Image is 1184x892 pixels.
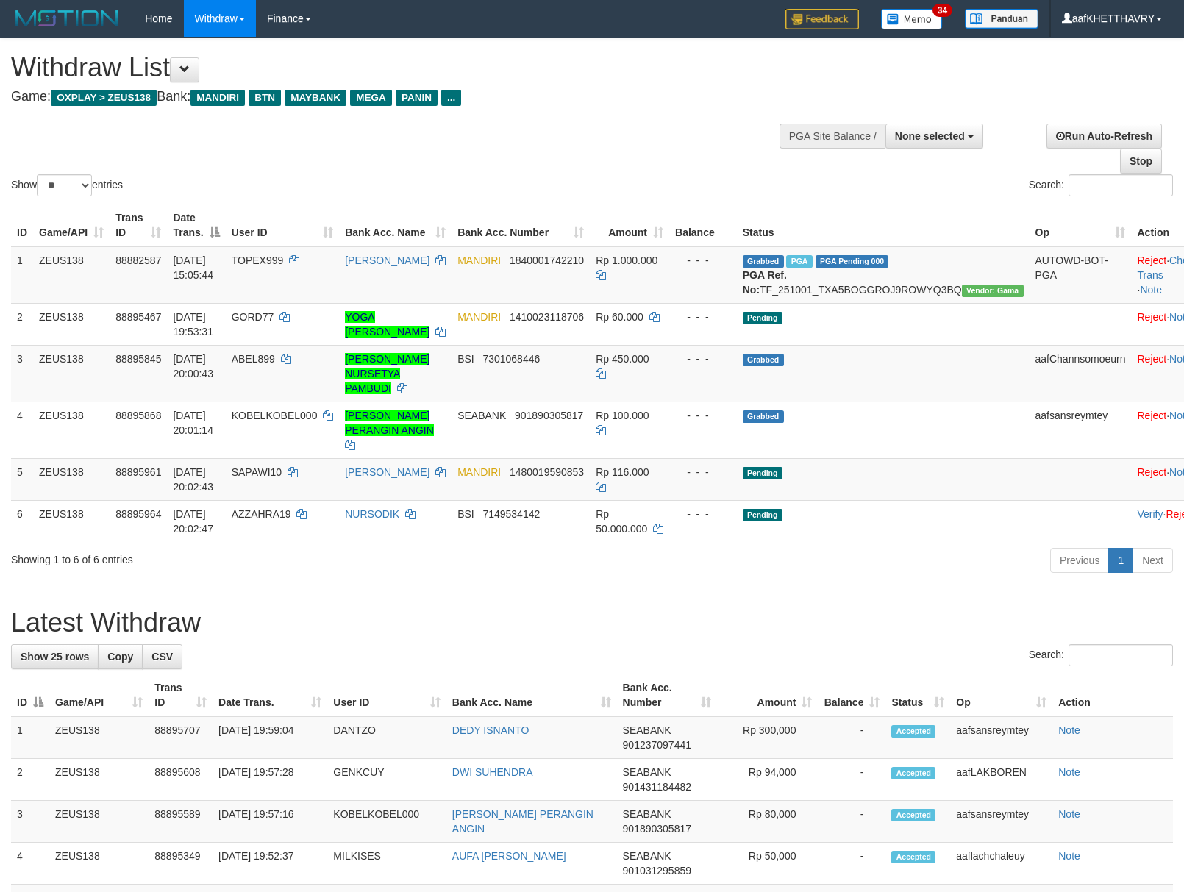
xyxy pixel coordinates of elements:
[1120,149,1162,174] a: Stop
[115,508,161,520] span: 88895964
[623,724,671,736] span: SEABANK
[33,204,110,246] th: Game/API: activate to sort column ascending
[1050,548,1109,573] a: Previous
[232,508,291,520] span: AZZAHRA19
[885,674,950,716] th: Status: activate to sort column ascending
[675,507,731,521] div: - - -
[932,4,952,17] span: 34
[623,808,671,820] span: SEABANK
[345,466,429,478] a: [PERSON_NAME]
[675,253,731,268] div: - - -
[596,466,649,478] span: Rp 116.000
[596,508,647,535] span: Rp 50.000.000
[149,843,213,885] td: 88895349
[452,724,529,736] a: DEDY ISNANTO
[818,843,885,885] td: -
[327,843,446,885] td: MILKISES
[950,716,1052,759] td: aafsansreymtey
[151,651,173,663] span: CSV
[11,674,49,716] th: ID: activate to sort column descending
[950,674,1052,716] th: Op: activate to sort column ascending
[515,410,583,421] span: Copy 901890305817 to clipboard
[232,410,318,421] span: KOBELKOBEL000
[339,204,452,246] th: Bank Acc. Name: activate to sort column ascending
[232,311,274,323] span: GORD77
[737,246,1030,304] td: TF_251001_TXA5BOGGROJ9ROWYQ3BQ
[623,766,671,778] span: SEABANK
[33,246,110,304] td: ZEUS138
[142,644,182,669] a: CSV
[596,254,657,266] span: Rp 1.000.000
[891,809,935,821] span: Accepted
[1058,850,1080,862] a: Note
[1052,674,1173,716] th: Action
[149,674,213,716] th: Trans ID: activate to sort column ascending
[345,410,434,436] a: [PERSON_NAME] PERANGIN ANGIN
[457,311,501,323] span: MANDIRI
[623,850,671,862] span: SEABANK
[717,674,818,716] th: Amount: activate to sort column ascending
[115,311,161,323] span: 88895467
[891,725,935,738] span: Accepted
[1137,508,1163,520] a: Verify
[173,254,213,281] span: [DATE] 15:05:44
[1030,246,1132,304] td: AUTOWD-BOT-PGA
[345,254,429,266] a: [PERSON_NAME]
[213,843,327,885] td: [DATE] 19:52:37
[11,843,49,885] td: 4
[110,204,167,246] th: Trans ID: activate to sort column ascending
[49,716,149,759] td: ZEUS138
[345,508,399,520] a: NURSODIK
[350,90,392,106] span: MEGA
[780,124,885,149] div: PGA Site Balance /
[226,204,340,246] th: User ID: activate to sort column ascending
[49,759,149,801] td: ZEUS138
[33,303,110,345] td: ZEUS138
[327,674,446,716] th: User ID: activate to sort column ascending
[623,823,691,835] span: Copy 901890305817 to clipboard
[98,644,143,669] a: Copy
[49,843,149,885] td: ZEUS138
[675,408,731,423] div: - - -
[743,467,782,479] span: Pending
[1030,204,1132,246] th: Op: activate to sort column ascending
[818,801,885,843] td: -
[1137,254,1166,266] a: Reject
[115,353,161,365] span: 88895845
[962,285,1024,297] span: Vendor URL: https://trx31.1velocity.biz
[818,759,885,801] td: -
[33,458,110,500] td: ZEUS138
[457,466,501,478] span: MANDIRI
[11,53,774,82] h1: Withdraw List
[107,651,133,663] span: Copy
[213,674,327,716] th: Date Trans.: activate to sort column ascending
[11,608,1173,638] h1: Latest Withdraw
[743,312,782,324] span: Pending
[717,716,818,759] td: Rp 300,000
[596,311,643,323] span: Rp 60.000
[737,204,1030,246] th: Status
[482,508,540,520] span: Copy 7149534142 to clipboard
[669,204,737,246] th: Balance
[49,674,149,716] th: Game/API: activate to sort column ascending
[743,509,782,521] span: Pending
[115,410,161,421] span: 88895868
[510,466,584,478] span: Copy 1480019590853 to clipboard
[173,508,213,535] span: [DATE] 20:02:47
[327,759,446,801] td: GENKCUY
[452,808,593,835] a: [PERSON_NAME] PERANGIN ANGIN
[446,674,617,716] th: Bank Acc. Name: activate to sort column ascending
[1069,174,1173,196] input: Search:
[1030,345,1132,402] td: aafChannsomoeurn
[1137,311,1166,323] a: Reject
[452,766,533,778] a: DWI SUHENDRA
[1058,766,1080,778] a: Note
[717,759,818,801] td: Rp 94,000
[1133,548,1173,573] a: Next
[452,204,590,246] th: Bank Acc. Number: activate to sort column ascending
[149,716,213,759] td: 88895707
[11,402,33,458] td: 4
[33,500,110,542] td: ZEUS138
[11,174,123,196] label: Show entries
[675,352,731,366] div: - - -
